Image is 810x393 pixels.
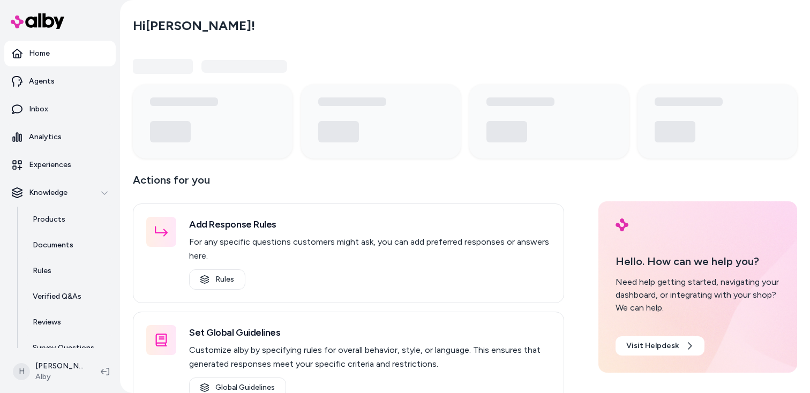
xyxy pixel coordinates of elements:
[29,132,62,142] p: Analytics
[33,343,94,353] p: Survey Questions
[35,361,84,372] p: [PERSON_NAME]
[13,363,30,380] span: H
[33,291,81,302] p: Verified Q&As
[189,325,551,340] h3: Set Global Guidelines
[22,284,116,309] a: Verified Q&As
[6,354,92,389] button: H[PERSON_NAME]Alby
[33,317,61,328] p: Reviews
[29,76,55,87] p: Agents
[33,214,65,225] p: Products
[22,309,116,335] a: Reviews
[22,207,116,232] a: Products
[29,187,67,198] p: Knowledge
[616,336,704,356] a: Visit Helpdesk
[11,13,64,29] img: alby Logo
[4,96,116,122] a: Inbox
[22,335,116,361] a: Survey Questions
[35,372,84,382] span: Alby
[133,18,255,34] h2: Hi [PERSON_NAME] !
[29,48,50,59] p: Home
[4,69,116,94] a: Agents
[616,276,780,314] div: Need help getting started, navigating your dashboard, or integrating with your shop? We can help.
[133,171,564,197] p: Actions for you
[189,343,551,371] p: Customize alby by specifying rules for overall behavior, style, or language. This ensures that ge...
[4,124,116,150] a: Analytics
[4,152,116,178] a: Experiences
[29,160,71,170] p: Experiences
[189,269,245,290] a: Rules
[33,266,51,276] p: Rules
[22,232,116,258] a: Documents
[4,41,116,66] a: Home
[4,180,116,206] button: Knowledge
[22,258,116,284] a: Rules
[189,217,551,232] h3: Add Response Rules
[616,218,628,231] img: alby Logo
[189,235,551,263] p: For any specific questions customers might ask, you can add preferred responses or answers here.
[29,104,48,115] p: Inbox
[33,240,73,251] p: Documents
[616,253,780,269] p: Hello. How can we help you?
